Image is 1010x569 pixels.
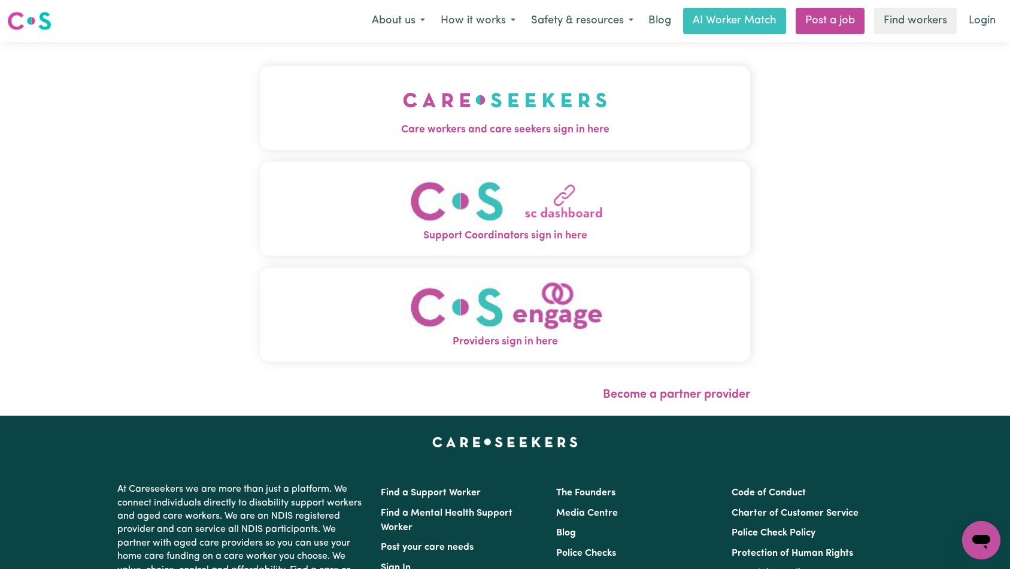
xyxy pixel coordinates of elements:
[260,162,751,256] button: Support Coordinators sign in here
[381,509,512,532] a: Find a Mental Health Support Worker
[732,549,853,558] a: Protection of Human Rights
[732,509,859,518] a: Charter of Customer Service
[556,488,615,498] a: The Founders
[7,7,51,35] a: Careseekers logo
[796,8,865,34] a: Post a job
[556,549,616,558] a: Police Checks
[641,8,678,34] a: Blog
[962,521,1000,559] iframe: Button to launch messaging window
[364,8,433,34] button: About us
[260,268,751,362] button: Providers sign in here
[260,228,751,244] span: Support Coordinators sign in here
[962,8,1003,34] a: Login
[732,528,815,538] a: Police Check Policy
[260,334,751,350] span: Providers sign in here
[381,543,474,552] a: Post your care needs
[874,8,957,34] a: Find workers
[433,8,523,34] button: How it works
[381,488,481,498] a: Find a Support Worker
[260,122,751,138] span: Care workers and care seekers sign in here
[432,437,578,447] a: Careseekers home page
[603,389,750,401] a: Become a partner provider
[260,66,751,150] button: Care workers and care seekers sign in here
[683,8,786,34] a: AI Worker Match
[556,528,576,538] a: Blog
[7,10,51,32] img: Careseekers logo
[732,488,806,498] a: Code of Conduct
[556,509,618,518] a: Media Centre
[523,8,641,34] button: Safety & resources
